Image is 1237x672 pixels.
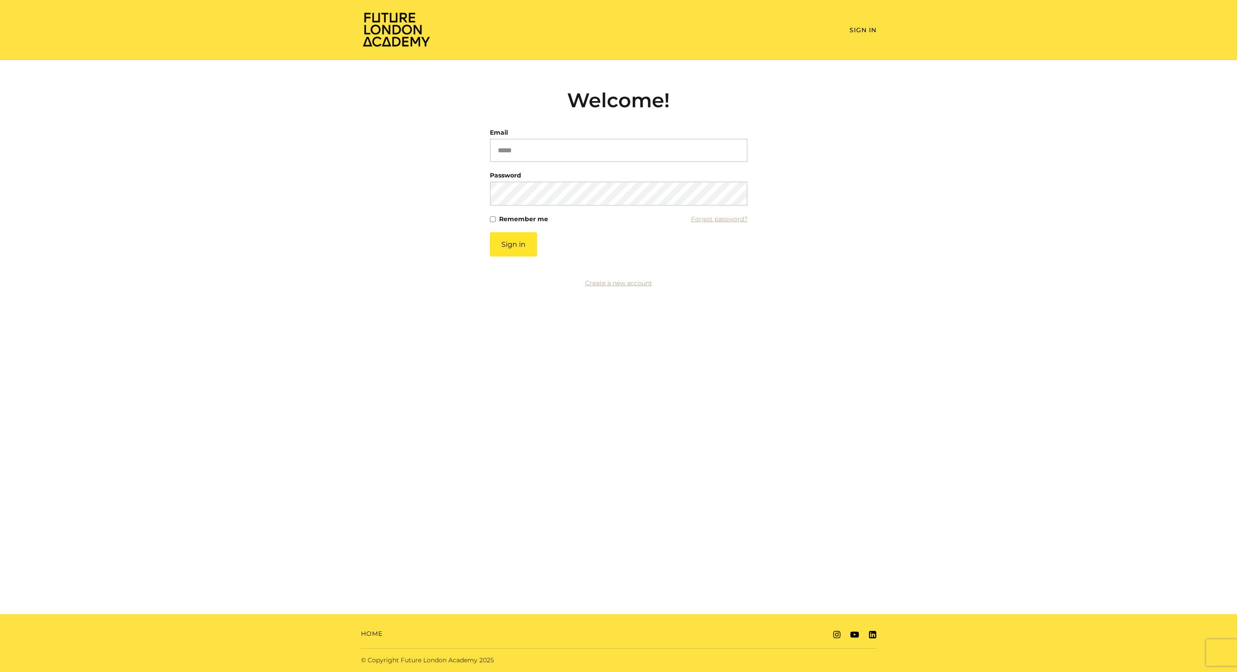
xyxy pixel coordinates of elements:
h2: Welcome! [490,88,748,112]
label: Remember me [499,213,548,225]
a: Home [361,629,383,638]
a: Create a new account [585,279,652,287]
label: If you are a human, ignore this field [490,232,497,465]
img: Home Page [361,11,432,47]
a: Sign In [850,26,876,34]
div: © Copyright Future London Academy 2025 [354,656,619,665]
a: Forgot password? [691,213,748,225]
label: Email [490,126,508,139]
label: Password [490,169,521,181]
button: Sign in [490,232,537,257]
